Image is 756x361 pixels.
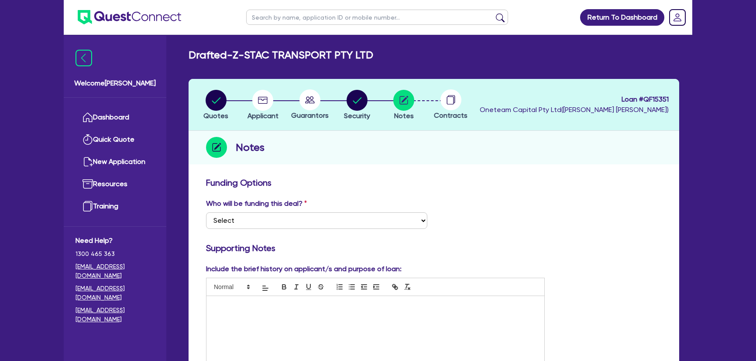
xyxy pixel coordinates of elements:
span: Guarantors [291,111,329,119]
span: 1300 465 363 [76,249,155,259]
input: Search by name, application ID or mobile number... [246,10,508,25]
span: Contracts [434,111,467,119]
button: Quotes [203,89,229,122]
label: Who will be funding this deal? [206,198,307,209]
button: Applicant [247,89,279,122]
span: Quotes [203,112,228,120]
a: [EMAIL_ADDRESS][DOMAIN_NAME] [76,262,155,280]
a: Return To Dashboard [580,9,664,26]
img: icon-menu-close [76,50,92,66]
img: resources [82,179,93,189]
h2: Drafted - Z-STAC TRANSPORT PTY LTD [189,49,373,61]
h3: Supporting Notes [206,243,662,253]
h3: Funding Options [206,177,662,188]
span: Applicant [247,112,278,120]
img: quick-quote [82,134,93,145]
img: new-application [82,157,93,167]
a: [EMAIL_ADDRESS][DOMAIN_NAME] [76,306,155,324]
span: Need Help? [76,235,155,246]
label: Include the brief history on applicant/s and purpose of loan: [206,264,402,274]
button: Notes [393,89,415,122]
span: Loan # QF15351 [480,94,669,105]
img: quest-connect-logo-blue [78,10,181,24]
a: Training [76,195,155,218]
a: Dashboard [76,106,155,129]
a: [EMAIL_ADDRESS][DOMAIN_NAME] [76,284,155,302]
span: Security [344,112,370,120]
span: Notes [394,112,414,120]
a: Dropdown toggle [666,6,689,29]
h2: Notes [236,140,265,155]
img: step-icon [206,137,227,158]
button: Security [344,89,371,122]
a: Resources [76,173,155,195]
img: training [82,201,93,211]
a: Quick Quote [76,129,155,151]
span: Welcome [PERSON_NAME] [74,78,156,89]
a: New Application [76,151,155,173]
span: Oneteam Capital Pty Ltd ( [PERSON_NAME] [PERSON_NAME] ) [480,106,669,114]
